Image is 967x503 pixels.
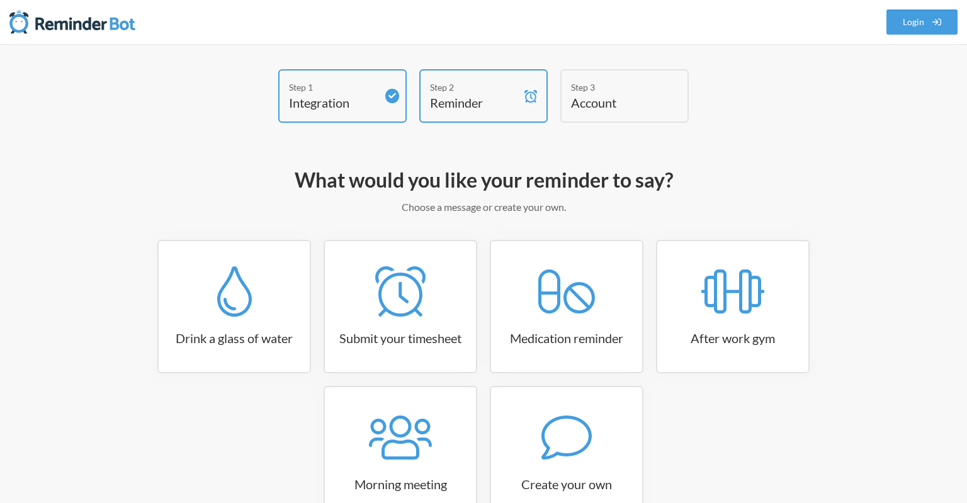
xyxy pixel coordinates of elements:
[571,94,659,111] h4: Account
[325,329,476,347] h3: Submit your timesheet
[325,475,476,493] h3: Morning meeting
[159,329,310,347] h3: Drink a glass of water
[491,475,642,493] h3: Create your own
[430,94,518,111] h4: Reminder
[571,81,659,94] div: Step 3
[886,9,958,35] a: Login
[491,329,642,347] h3: Medication reminder
[657,329,808,347] h3: After work gym
[430,81,518,94] div: Step 2
[9,9,135,35] img: Reminder Bot
[289,81,377,94] div: Step 1
[118,167,849,193] h2: What would you like your reminder to say?
[118,200,849,215] p: Choose a message or create your own.
[289,94,377,111] h4: Integration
